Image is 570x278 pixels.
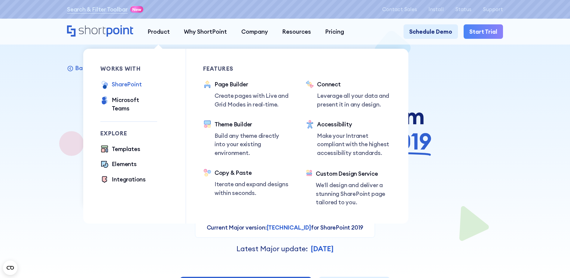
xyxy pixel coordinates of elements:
div: Elements [112,160,136,168]
a: Contact Sales [382,6,417,12]
a: Start Trial [464,24,503,39]
div: Connect [317,80,391,88]
p: Create pages with Live and Grid Modes in real-time. [215,91,289,109]
a: Integrations [100,175,146,184]
p: Make your Intranet compliant with the highest accessibility standards. [317,131,391,157]
button: Open CMP widget [3,261,17,275]
a: ConnectLeverage all your data and present it in any design. [306,80,391,109]
div: Resources [282,27,311,36]
a: Support [483,6,503,12]
a: Templates [100,145,140,154]
a: Schedule Demo [404,24,458,39]
div: Theme Builder [215,120,289,128]
a: Custom Design ServiceWe’ll design and deliver a stunning SharePoint page tailored to you. [306,169,391,206]
a: Company [234,24,275,39]
div: Why ShortPoint [184,27,227,36]
strong: [DATE] [311,244,334,253]
div: Templates [112,145,140,153]
p: Latest Major update: [236,243,308,254]
a: Resources [275,24,318,39]
p: Leverage all your data and present it in any design. [317,91,391,109]
a: AccessibilityMake your Intranet compliant with the highest accessibility standards. [306,120,391,158]
a: Copy & PasteIterate and expand designs within seconds. [203,168,289,197]
a: Pricing [318,24,351,39]
div: Accessibility [317,120,391,128]
p: We’ll design and deliver a stunning SharePoint page tailored to you. [316,181,391,206]
a: Back to SharePoint [67,64,129,72]
a: Theme BuilderBuild any theme directly into your existing environment. [203,120,289,157]
a: Product [140,24,177,39]
div: works with [100,66,157,72]
p: Build any theme directly into your existing environment. [215,131,289,157]
div: Page Builder [215,80,289,88]
a: Install [428,6,444,12]
div: Product [148,27,170,36]
a: Microsoft Teams [100,96,157,113]
div: Integrations [112,175,146,184]
a: Status [455,6,471,12]
div: Microsoft Teams [112,96,157,113]
p: Iterate and expand designs within seconds. [215,180,289,197]
div: SharePoint [112,80,142,88]
div: Company [241,27,268,36]
iframe: Chat Widget [462,208,570,278]
div: Features [203,66,289,72]
div: Explore [100,131,157,136]
a: Search & Filter Toolbar [67,5,128,14]
a: Elements [100,160,136,169]
a: Why ShortPoint [177,24,234,39]
p: Current Major version: for SharePoint 2019 [207,223,364,232]
a: Home [67,25,133,38]
div: Pricing [325,27,344,36]
span: [TECHNICAL_ID] [267,224,311,231]
p: Back to SharePoint [75,64,129,72]
div: Copy & Paste [215,168,289,177]
a: SharePoint [100,80,142,90]
div: Custom Design Service [316,169,391,178]
a: Page BuilderCreate pages with Live and Grid Modes in real-time. [203,80,289,109]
